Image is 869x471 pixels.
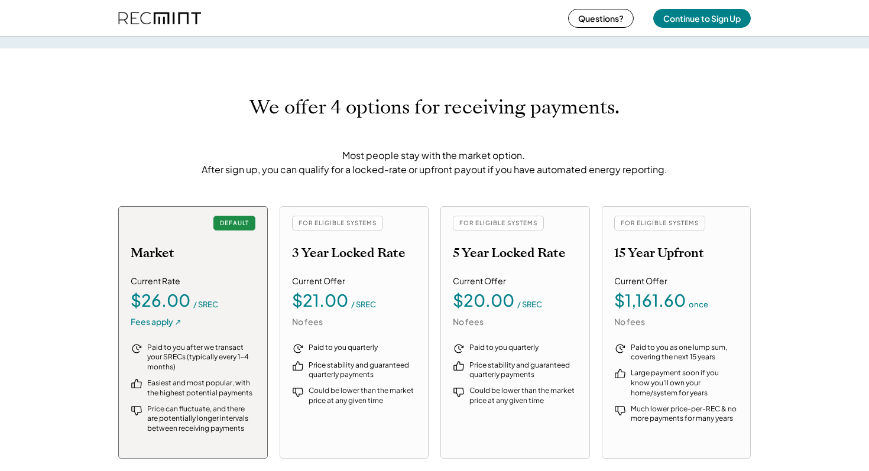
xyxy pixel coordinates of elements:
[614,245,704,261] h2: 15 Year Upfront
[469,343,578,353] div: Paid to you quarterly
[193,301,218,308] div: / SREC
[292,245,406,261] h2: 3 Year Locked Rate
[453,216,544,230] div: FOR ELIGIBLE SYSTEMS
[631,404,739,424] div: Much lower price-per-REC & no more payments for many years
[469,386,578,406] div: Could be lower than the market price at any given time
[292,216,383,230] div: FOR ELIGIBLE SYSTEMS
[147,343,255,372] div: Paid to you after we transact your SRECs (typically every 1-4 months)
[147,404,255,434] div: Price can fluctuate, and there are potentially longer intervals between receiving payments
[614,216,705,230] div: FOR ELIGIBLE SYSTEMS
[198,148,671,177] div: Most people stay with the market option. After sign up, you can qualify for a locked-rate or upfr...
[292,316,323,328] div: No fees
[118,2,201,34] img: recmint-logotype%403x%20%281%29.jpeg
[213,216,255,230] div: DEFAULT
[309,343,417,353] div: Paid to you quarterly
[131,316,181,328] div: Fees apply ↗
[517,301,542,308] div: / SREC
[568,9,634,28] button: Questions?
[309,386,417,406] div: Could be lower than the market price at any given time
[249,96,620,119] h1: We offer 4 options for receiving payments.
[309,360,417,381] div: Price stability and guaranteed quarterly payments
[292,275,345,287] div: Current Offer
[292,292,348,308] div: $21.00
[614,275,667,287] div: Current Offer
[453,292,514,308] div: $20.00
[653,9,751,28] button: Continue to Sign Up
[469,360,578,381] div: Price stability and guaranteed quarterly payments
[453,245,566,261] h2: 5 Year Locked Rate
[131,275,180,287] div: Current Rate
[453,275,506,287] div: Current Offer
[631,343,739,363] div: Paid to you as one lump sum, covering the next 15 years
[631,368,739,398] div: Large payment soon if you know you'll own your home/system for years
[614,292,686,308] div: $1,161.60
[131,292,190,308] div: $26.00
[351,301,376,308] div: / SREC
[689,301,708,308] div: once
[147,378,255,398] div: Easiest and most popular, with the highest potential payments
[453,316,484,328] div: No fees
[614,316,645,328] div: No fees
[131,245,174,261] h2: Market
